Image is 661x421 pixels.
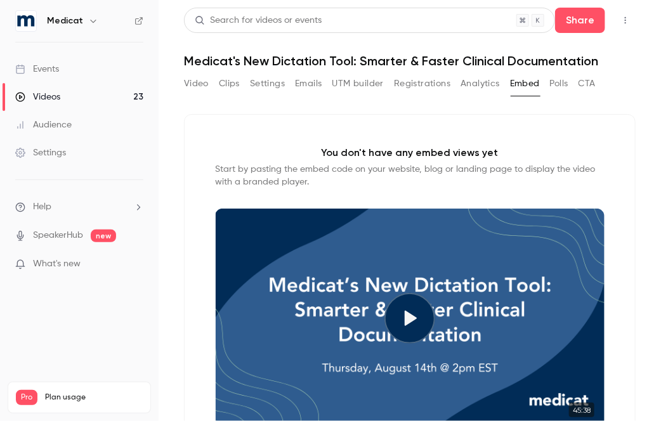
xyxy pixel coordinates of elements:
button: Emails [295,74,322,94]
span: Plan usage [45,392,143,403]
li: help-dropdown-opener [15,200,143,214]
span: Help [33,200,51,214]
p: Start by pasting the embed code on your website, blog or landing page to display the video with a... [215,163,605,188]
a: SpeakerHub [33,229,83,242]
button: Top Bar Actions [615,10,636,30]
button: Polls [550,74,568,94]
div: Settings [15,146,66,159]
p: You don't have any embed views yet [322,145,499,160]
time: 45:38 [569,403,594,417]
div: Videos [15,91,60,103]
span: Pro [16,390,37,405]
button: Clips [219,74,240,94]
button: Video [184,74,209,94]
button: Settings [250,74,285,94]
button: CTA [579,74,596,94]
button: UTM builder [332,74,384,94]
button: Share [555,8,605,33]
button: Analytics [461,74,500,94]
button: Play video [384,293,435,344]
div: Audience [15,119,72,131]
h1: Medicat's New Dictation Tool: Smarter & Faster Clinical Documentation [184,53,636,68]
span: What's new [33,257,81,271]
span: new [91,230,116,242]
button: Registrations [394,74,450,94]
button: Embed [510,74,540,94]
img: Medicat [16,11,36,31]
div: Search for videos or events [195,14,322,27]
div: Events [15,63,59,75]
h6: Medicat [47,15,83,27]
